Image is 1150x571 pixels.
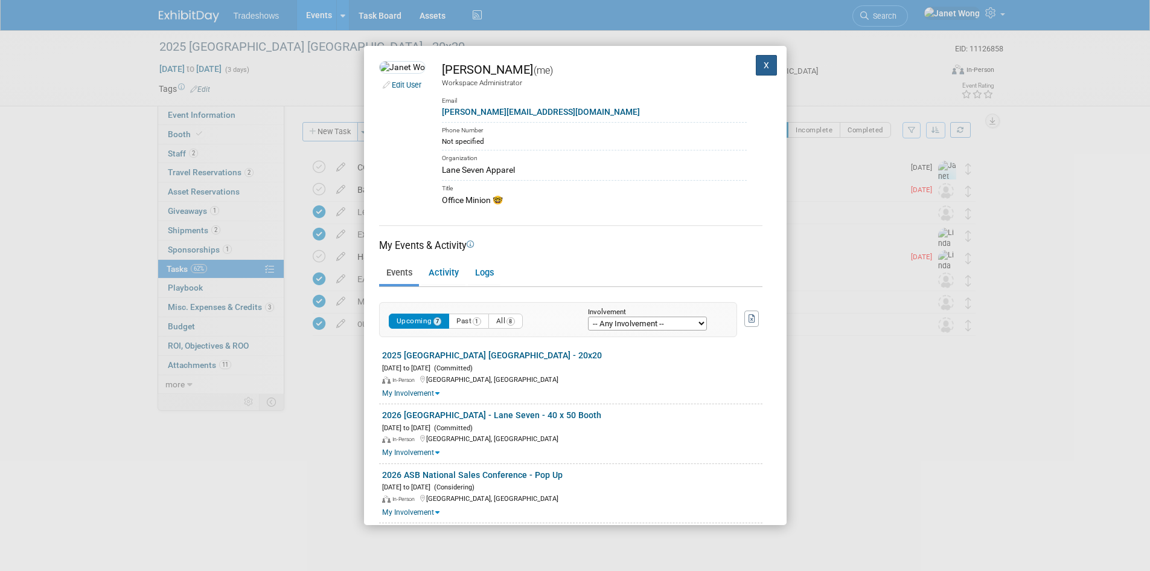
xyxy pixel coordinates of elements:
[389,314,450,329] button: Upcoming7
[382,508,439,517] a: My Involvement
[382,481,762,492] div: [DATE] to [DATE]
[468,263,500,284] a: Logs
[430,483,474,491] span: (Considering)
[442,194,747,207] div: Office Minion 🤓
[442,150,747,164] div: Organization
[379,239,762,253] div: My Events & Activity
[379,61,426,74] img: Janet Wong
[379,263,419,284] a: Events
[588,309,718,317] div: Involvement
[382,422,762,433] div: [DATE] to [DATE]
[382,448,439,457] a: My Involvement
[430,364,473,372] span: (Committed)
[382,433,762,444] div: [GEOGRAPHIC_DATA], [GEOGRAPHIC_DATA]
[442,122,747,136] div: Phone Number
[382,492,762,504] div: [GEOGRAPHIC_DATA], [GEOGRAPHIC_DATA]
[442,88,747,106] div: Email
[433,317,442,326] span: 7
[382,470,563,480] a: 2026 ASB National Sales Conference - Pop Up
[442,180,747,194] div: Title
[488,314,523,329] button: All8
[392,80,421,89] a: Edit User
[449,314,489,329] button: Past1
[382,376,391,384] img: In-Person Event
[430,424,473,432] span: (Committed)
[382,362,762,373] div: [DATE] to [DATE]
[442,78,747,88] div: Workspace Administrator
[392,436,418,442] span: In-Person
[382,495,391,503] img: In-Person Event
[442,164,747,176] div: Lane Seven Apparel
[473,317,481,326] span: 1
[421,263,465,284] a: Activity
[756,55,778,76] button: X
[382,350,602,360] a: 2025 [GEOGRAPHIC_DATA] [GEOGRAPHIC_DATA] - 20x20
[382,410,601,420] a: 2026 [GEOGRAPHIC_DATA] - Lane Seven - 40 x 50 Booth
[533,65,553,76] span: (me)
[382,436,391,444] img: In-Person Event
[506,317,515,326] span: 8
[442,107,640,117] a: [PERSON_NAME][EMAIL_ADDRESS][DOMAIN_NAME]
[382,373,762,385] div: [GEOGRAPHIC_DATA], [GEOGRAPHIC_DATA]
[442,61,747,79] div: [PERSON_NAME]
[382,389,439,398] a: My Involvement
[392,496,418,502] span: In-Person
[442,136,747,147] div: Not specified
[392,377,418,383] span: In-Person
